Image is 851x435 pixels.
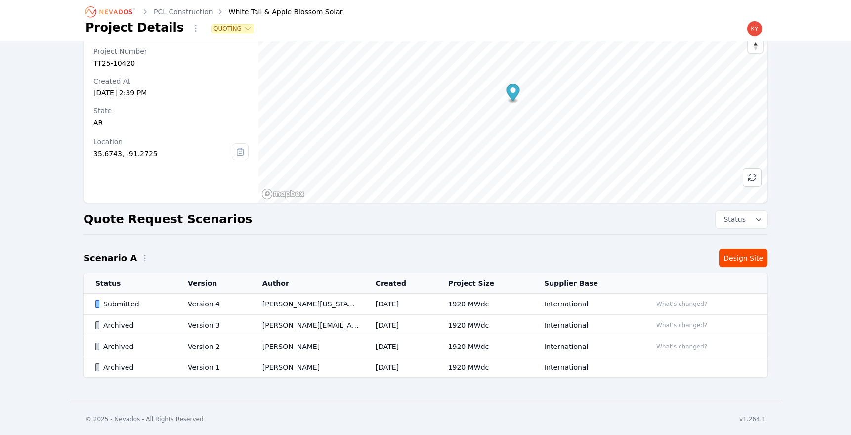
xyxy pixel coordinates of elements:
[532,273,640,294] th: Supplier Base
[532,315,640,336] td: International
[532,357,640,378] td: International
[364,357,436,378] td: [DATE]
[258,5,767,203] canvas: Map
[93,137,232,147] div: Location
[251,315,364,336] td: [PERSON_NAME][EMAIL_ADDRESS][PERSON_NAME][DOMAIN_NAME]
[652,341,712,352] button: What's changed?
[84,251,137,265] h2: Scenario A
[748,39,763,53] button: Reset bearing to north
[95,299,171,309] div: Submitted
[93,58,249,68] div: TT25-10420
[364,336,436,357] td: [DATE]
[93,88,249,98] div: [DATE] 2:39 PM
[84,336,767,357] tr: ArchivedVersion 2[PERSON_NAME][DATE]1920 MWdcInternationalWhat's changed?
[95,320,171,330] div: Archived
[93,46,249,56] div: Project Number
[251,336,364,357] td: [PERSON_NAME]
[93,76,249,86] div: Created At
[85,415,204,423] div: © 2025 - Nevados - All Rights Reserved
[251,357,364,378] td: [PERSON_NAME]
[212,25,254,33] button: Quoting
[739,415,766,423] div: v1.264.1
[93,149,232,159] div: 35.6743, -91.2725
[176,357,251,378] td: Version 1
[436,273,532,294] th: Project Size
[84,315,767,336] tr: ArchivedVersion 3[PERSON_NAME][EMAIL_ADDRESS][PERSON_NAME][DOMAIN_NAME][DATE]1920 MWdcInternation...
[261,188,305,200] a: Mapbox homepage
[84,273,176,294] th: Status
[436,315,532,336] td: 1920 MWdc
[251,294,364,315] td: [PERSON_NAME][US_STATE]
[652,320,712,331] button: What's changed?
[364,273,436,294] th: Created
[95,342,171,351] div: Archived
[176,315,251,336] td: Version 3
[154,7,213,17] a: PCL Construction
[652,299,712,309] button: What's changed?
[532,336,640,357] td: International
[436,294,532,315] td: 1920 MWdc
[93,118,249,128] div: AR
[85,4,342,20] nav: Breadcrumb
[436,336,532,357] td: 1920 MWdc
[84,212,252,227] h2: Quote Request Scenarios
[747,21,763,37] img: kyle.macdougall@nevados.solar
[176,273,251,294] th: Version
[93,106,249,116] div: State
[215,7,343,17] div: White Tail & Apple Blossom Solar
[436,357,532,378] td: 1920 MWdc
[176,336,251,357] td: Version 2
[251,273,364,294] th: Author
[364,294,436,315] td: [DATE]
[364,315,436,336] td: [DATE]
[176,294,251,315] td: Version 4
[506,84,519,104] div: Map marker
[720,215,746,224] span: Status
[532,294,640,315] td: International
[716,211,767,228] button: Status
[84,294,767,315] tr: SubmittedVersion 4[PERSON_NAME][US_STATE][DATE]1920 MWdcInternationalWhat's changed?
[719,249,767,267] a: Design Site
[84,357,767,378] tr: ArchivedVersion 1[PERSON_NAME][DATE]1920 MWdcInternational
[85,20,184,36] h1: Project Details
[95,362,171,372] div: Archived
